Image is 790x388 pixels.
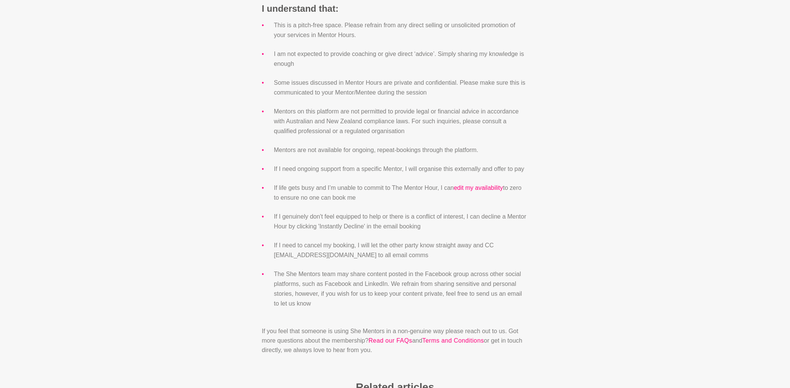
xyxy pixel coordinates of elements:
[274,212,528,231] li: If I genuinely don't feel equipped to help or there is a conflict of interest, I can decline a Me...
[422,336,484,346] a: Terms and Conditions
[274,107,528,136] li: Mentors on this platform are not permitted to provide legal or financial advice in accordance wit...
[274,145,528,155] li: Mentors are not available for ongoing, repeat-bookings through the platform.
[454,185,503,191] a: edit my availability
[274,241,528,260] li: If I need to cancel my booking, I will let the other party know straight away and CC [EMAIL_ADDRE...
[262,327,528,355] p: If you feel that someone is using She Mentors in a non-genuine way please reach out to us. Got mo...
[262,3,339,14] strong: I understand that:
[274,49,528,69] li: I am not expected to provide coaching or give direct ‘advice’. Simply sharing my knowledge is enough
[274,20,528,40] li: This is a pitch-free space. Please refrain from any direct selling or unsolicited promotion of yo...
[368,336,412,346] a: Read our FAQs
[274,183,528,203] li: If life gets busy and I’m unable to commit to The Mentor Hour, I can to zero to ensure no one can...
[274,269,528,309] li: The She Mentors team may share content posted in the Facebook group across other social platforms...
[274,78,528,98] li: Some issues discussed in Mentor Hours are private and confidential. Please make sure this is comm...
[274,164,528,174] li: If I need ongoing support from a specific Mentor, I will organise this externally and offer to pay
